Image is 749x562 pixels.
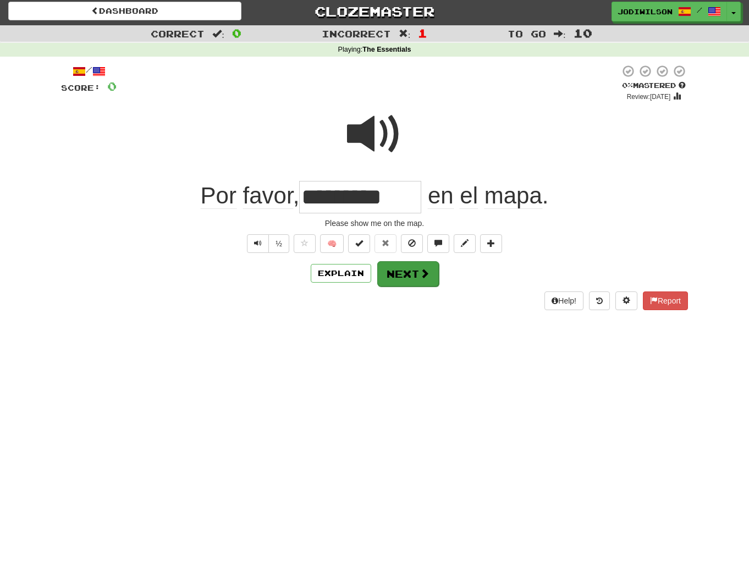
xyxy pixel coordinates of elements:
strong: The Essentials [362,46,411,53]
span: el [460,183,478,209]
span: 0 [107,79,117,93]
span: : [212,29,224,38]
button: Reset to 0% Mastered (alt+r) [375,234,396,253]
span: To go [508,28,546,39]
span: favor [243,183,293,209]
button: Ignore sentence (alt+i) [401,234,423,253]
span: 1 [418,26,427,40]
span: 0 [232,26,241,40]
button: Report [643,291,688,310]
button: Round history (alt+y) [589,291,610,310]
span: : [399,29,411,38]
div: Mastered [620,81,688,91]
a: Dashboard [8,2,241,20]
a: Clozemaster [258,2,491,21]
span: Score: [61,83,101,92]
div: Please show me on the map. [61,218,688,229]
button: ½ [268,234,289,253]
button: Next [377,261,439,286]
span: : [554,29,566,38]
div: Text-to-speech controls [245,234,289,253]
span: jodiwilson [618,7,673,16]
span: . [421,183,548,209]
span: 10 [574,26,592,40]
button: Explain [311,264,371,283]
div: / [61,64,117,78]
span: Incorrect [322,28,391,39]
button: 🧠 [320,234,344,253]
button: Edit sentence (alt+d) [454,234,476,253]
span: 0 % [622,81,633,90]
span: Por [201,183,236,209]
button: Play sentence audio (ctl+space) [247,234,269,253]
span: Correct [151,28,205,39]
span: , [201,183,300,209]
button: Add to collection (alt+a) [480,234,502,253]
small: Review: [DATE] [627,93,671,101]
span: en [428,183,454,209]
span: mapa [484,183,542,209]
button: Set this sentence to 100% Mastered (alt+m) [348,234,370,253]
button: Help! [544,291,583,310]
span: / [697,6,702,14]
button: Discuss sentence (alt+u) [427,234,449,253]
button: Favorite sentence (alt+f) [294,234,316,253]
a: jodiwilson / [612,2,727,21]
